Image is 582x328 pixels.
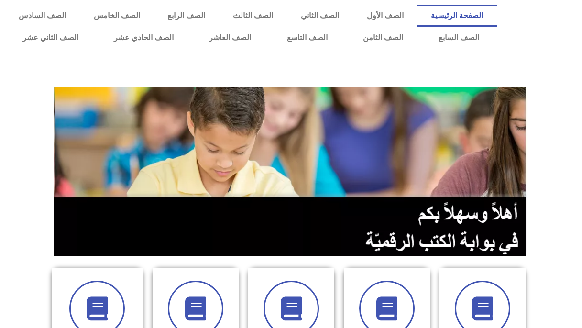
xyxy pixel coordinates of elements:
a: الصف الأول [353,5,417,27]
a: الصف الرابع [154,5,219,27]
a: الصف الحادي عشر [96,27,191,49]
a: الصف الثامن [345,27,421,49]
a: الصفحة الرئيسية [417,5,497,27]
a: الصف الثاني [287,5,353,27]
a: الصف السادس [5,5,80,27]
a: الصف الثالث [219,5,287,27]
a: الصف الخامس [80,5,154,27]
a: الصف الثاني عشر [5,27,96,49]
a: الصف السابع [421,27,497,49]
a: الصف التاسع [269,27,345,49]
a: الصف العاشر [191,27,269,49]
